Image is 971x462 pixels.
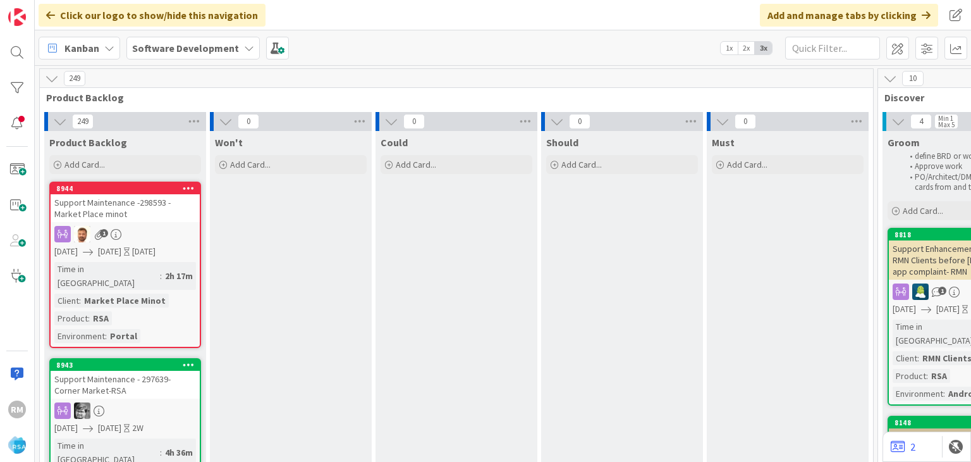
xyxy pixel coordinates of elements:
span: 0 [569,114,590,129]
span: 0 [403,114,425,129]
div: KS [51,403,200,419]
span: : [160,446,162,459]
span: : [926,369,928,383]
span: 1x [721,42,738,54]
span: : [88,311,90,325]
div: Min 1 [938,115,953,122]
img: AS [74,226,90,242]
div: Product [893,369,926,383]
span: Add Card... [64,159,105,170]
div: 8944 [56,184,200,193]
span: 0 [735,114,756,129]
div: 2h 17m [162,269,196,283]
span: 0 [238,114,259,129]
a: 2 [891,439,915,454]
span: 4 [910,114,932,129]
span: [DATE] [98,421,121,435]
span: 3x [755,42,772,54]
span: [DATE] [893,303,916,316]
span: [DATE] [98,245,121,258]
div: RM [8,401,26,418]
div: Environment [54,329,105,343]
div: 8943 [56,361,200,370]
span: Product Backlog [49,136,127,149]
span: : [79,294,81,308]
span: Add Card... [903,205,943,216]
div: 4h 36m [162,446,196,459]
div: Client [54,294,79,308]
span: Must [712,136,735,149]
div: Max 5 [938,122,955,128]
span: 1 [938,287,946,295]
img: RD [912,284,929,300]
div: Environment [893,387,943,401]
div: Client [893,351,917,365]
span: Add Card... [727,159,767,170]
span: : [917,351,919,365]
span: : [105,329,107,343]
div: Time in [GEOGRAPHIC_DATA] [54,262,160,290]
div: Add and manage tabs by clicking [760,4,938,27]
div: AS [51,226,200,242]
div: 8944 [51,183,200,194]
span: Kanban [64,41,99,56]
span: 10 [902,71,924,86]
span: Groom [888,136,920,149]
span: Should [546,136,578,149]
div: Market Place Minot [81,294,169,308]
span: Add Card... [396,159,436,170]
span: 2x [738,42,755,54]
input: Quick Filter... [785,37,880,59]
span: 249 [72,114,94,129]
div: Support Maintenance - 297639- Corner Market-RSA [51,371,200,399]
span: Won't [215,136,243,149]
span: Add Card... [230,159,271,170]
span: 1 [100,229,108,237]
b: Software Development [132,42,239,54]
div: Portal [107,329,140,343]
div: [DATE] [132,245,156,258]
span: : [943,387,945,401]
span: 249 [64,71,85,86]
span: Could [381,136,408,149]
img: Visit kanbanzone.com [8,8,26,26]
div: Product [54,311,88,325]
span: [DATE] [54,421,78,435]
img: avatar [8,436,26,454]
span: [DATE] [936,303,960,316]
a: 8944Support Maintenance -298593 - Market Place minotAS[DATE][DATE][DATE]Time in [GEOGRAPHIC_DATA]... [49,182,201,348]
span: : [160,269,162,283]
div: Click our logo to show/hide this navigation [39,4,266,27]
img: KS [74,403,90,419]
div: Support Maintenance -298593 - Market Place minot [51,194,200,222]
div: 8943Support Maintenance - 297639- Corner Market-RSA [51,359,200,399]
span: [DATE] [54,245,78,258]
div: 8943 [51,359,200,371]
span: Product Backlog [46,91,857,104]
span: Add Card... [561,159,602,170]
div: 8944Support Maintenance -298593 - Market Place minot [51,183,200,222]
div: RSA [90,311,112,325]
div: 2W [132,421,144,435]
div: RSA [928,369,950,383]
